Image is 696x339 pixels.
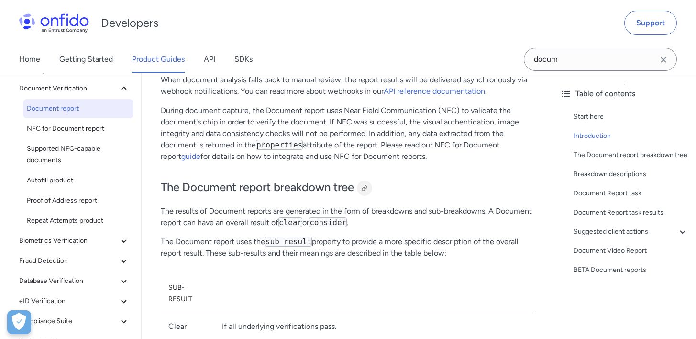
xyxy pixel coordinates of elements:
code: consider [309,217,347,227]
a: Home [19,46,40,73]
a: Breakdown descriptions [574,169,688,180]
button: Open Preferences [7,310,31,334]
a: Getting Started [59,46,113,73]
span: Repeat Attempts product [27,215,130,226]
span: Compliance Suite [19,316,118,327]
span: NFC for Document report [27,123,130,135]
a: Document report [23,99,133,118]
span: Document report [27,103,130,114]
a: BETA Document reports [574,264,688,276]
a: Product Guides [132,46,185,73]
code: clear [278,217,302,227]
svg: Clear search field button [658,54,669,66]
a: guide [181,152,200,161]
a: Repeat Attempts product [23,211,133,230]
p: The Document report uses the property to provide a more specific description of the overall repor... [161,236,533,259]
a: Support [624,11,677,35]
p: During document capture, the Document report uses Near Field Communication (NFC) to validate the ... [161,105,533,162]
button: Fraud Detection [15,251,133,271]
button: Compliance Suite [15,312,133,331]
h1: Developers [101,15,158,31]
a: Proof of Address report [23,191,133,210]
a: Document Report task results [574,207,688,218]
button: Biometrics Verification [15,231,133,250]
h2: The Document report breakdown tree [161,180,533,196]
a: The Document report breakdown tree [574,149,688,161]
a: Start here [574,111,688,123]
code: sub_result [265,237,312,247]
span: Fraud Detection [19,255,118,267]
a: Supported NFC-capable documents [23,139,133,170]
a: Document Report task [574,188,688,199]
a: Document Video Report [574,245,688,257]
div: Table of contents [560,88,688,100]
a: NFC for Document report [23,119,133,138]
span: Autofill product [27,175,130,186]
a: Introduction [574,130,688,142]
button: Document Verification [15,79,133,98]
a: API reference documentation [384,87,485,96]
button: eID Verification [15,292,133,311]
span: eID Verification [19,295,118,307]
button: Database Verification [15,271,133,291]
a: Autofill product [23,171,133,190]
span: Document Verification [19,83,118,94]
p: When document analysis falls back to manual review, the report results will be delivered asynchro... [161,74,533,97]
span: Supported NFC-capable documents [27,143,130,166]
a: SDKs [234,46,253,73]
div: Cookie Preferences [7,310,31,334]
a: Suggested client actions [574,226,688,237]
code: properties [256,140,303,150]
span: Biometrics Verification [19,235,118,247]
a: API [204,46,215,73]
span: Database Verification [19,275,118,287]
span: Proof of Address report [27,195,130,206]
p: The results of Document reports are generated in the form of breakdowns and sub-breakdowns. A Doc... [161,205,533,228]
th: Sub-result [161,274,214,313]
input: Onfido search input field [524,48,677,71]
img: Onfido Logo [19,13,89,33]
